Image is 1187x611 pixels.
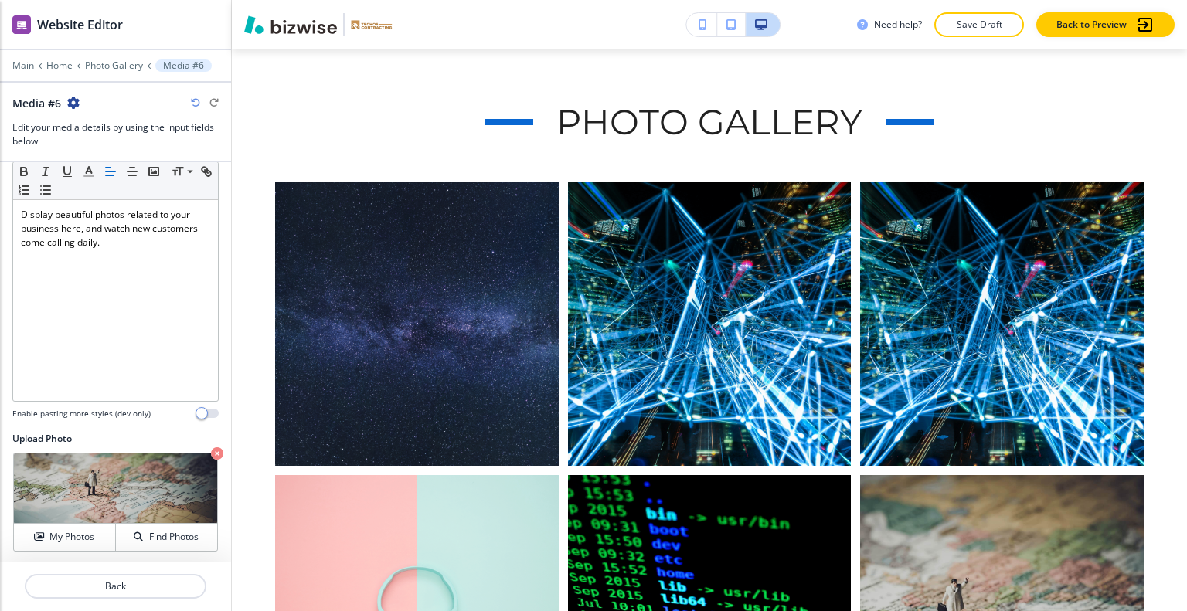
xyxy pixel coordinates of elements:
img: Bizwise Logo [244,15,337,34]
h2: Media #6 [12,95,61,111]
button: My Photos [14,524,116,551]
button: Photo Gallery [85,60,143,71]
button: Save Draft [934,12,1024,37]
button: Home [46,60,73,71]
h2: Upload Photo [12,432,219,446]
p: Back to Preview [1056,18,1127,32]
p: Save Draft [954,18,1004,32]
h2: Website Editor [37,15,123,34]
p: Back [26,579,205,593]
h3: Photo Gallery [556,99,862,145]
h4: Find Photos [149,530,199,544]
div: My PhotosFind Photos [12,452,219,552]
button: Find Photos [116,524,217,551]
h3: Edit your media details by using the input fields below [12,121,219,148]
img: Your Logo [351,20,393,29]
p: Media #6 [163,60,204,71]
h3: Need help? [874,18,922,32]
img: editor icon [12,15,31,34]
button: Media #6 [155,59,212,72]
h4: My Photos [49,530,94,544]
button: Back [25,574,206,599]
p: Display beautiful photos related to your business here, and watch new customers come calling daily. [21,208,210,249]
button: Main [12,60,34,71]
h4: Enable pasting more styles (dev only) [12,408,151,419]
button: Back to Preview [1036,12,1175,37]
